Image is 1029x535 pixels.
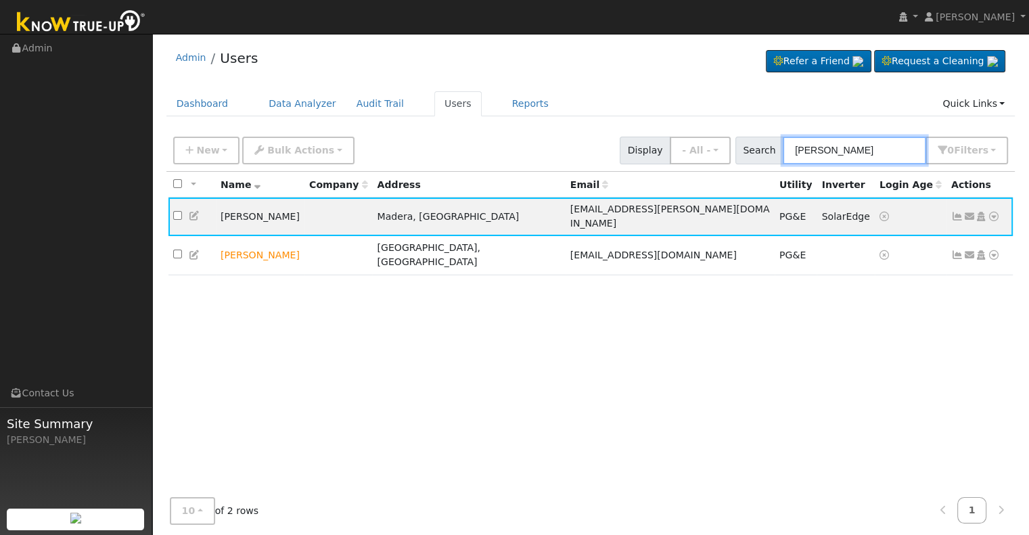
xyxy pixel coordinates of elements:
a: No login access [879,211,892,222]
span: Display [620,137,670,164]
div: Inverter [821,178,869,192]
button: 0Filters [925,137,1008,164]
span: Email [570,179,608,190]
span: New [196,145,219,156]
img: Know True-Up [10,7,152,38]
div: Actions [951,178,1008,192]
td: Lead [216,236,304,275]
a: Edit User [189,210,201,221]
a: Edit User [189,250,201,260]
td: [PERSON_NAME] [216,197,304,236]
span: PG&E [779,250,806,260]
span: Name [221,179,260,190]
button: - All - [670,137,731,164]
a: Other actions [988,248,1000,262]
a: selbor16@yahoo.com [963,248,976,262]
span: [PERSON_NAME] [936,11,1015,22]
a: Audit Trail [346,91,414,116]
input: Search [783,137,926,164]
td: [GEOGRAPHIC_DATA], [GEOGRAPHIC_DATA] [372,236,565,275]
img: retrieve [852,56,863,67]
span: [EMAIL_ADDRESS][PERSON_NAME][DOMAIN_NAME] [570,204,770,229]
span: Company name [309,179,367,190]
a: Login As [975,250,987,260]
a: Login As [975,211,987,222]
span: Filter [954,145,988,156]
a: Refer a Friend [766,50,871,73]
button: 10 [170,497,215,525]
div: Address [378,178,561,192]
div: [PERSON_NAME] [7,433,145,447]
a: Request a Cleaning [874,50,1005,73]
a: Quick Links [932,91,1015,116]
a: chrisjr.robles@gmail.com [963,210,976,224]
span: Search [735,137,783,164]
img: retrieve [70,513,81,524]
a: Dashboard [166,91,239,116]
a: 1 [957,497,987,524]
a: Users [434,91,482,116]
span: Bulk Actions [267,145,334,156]
a: Other actions [988,210,1000,224]
span: Days since last login [879,179,942,190]
a: Data Analyzer [258,91,346,116]
img: retrieve [987,56,998,67]
span: SolarEdge [821,211,869,222]
a: No login access [879,250,892,260]
span: Site Summary [7,415,145,433]
span: PG&E [779,211,806,222]
a: Reports [502,91,559,116]
a: Show Graph [951,250,963,260]
a: Admin [176,52,206,63]
span: s [982,145,988,156]
td: Madera, [GEOGRAPHIC_DATA] [372,197,565,236]
a: Users [220,50,258,66]
a: Show Graph [951,211,963,222]
button: New [173,137,240,164]
span: 10 [182,505,196,516]
span: of 2 rows [170,497,259,525]
div: Utility [779,178,813,192]
span: [EMAIL_ADDRESS][DOMAIN_NAME] [570,250,737,260]
button: Bulk Actions [242,137,354,164]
